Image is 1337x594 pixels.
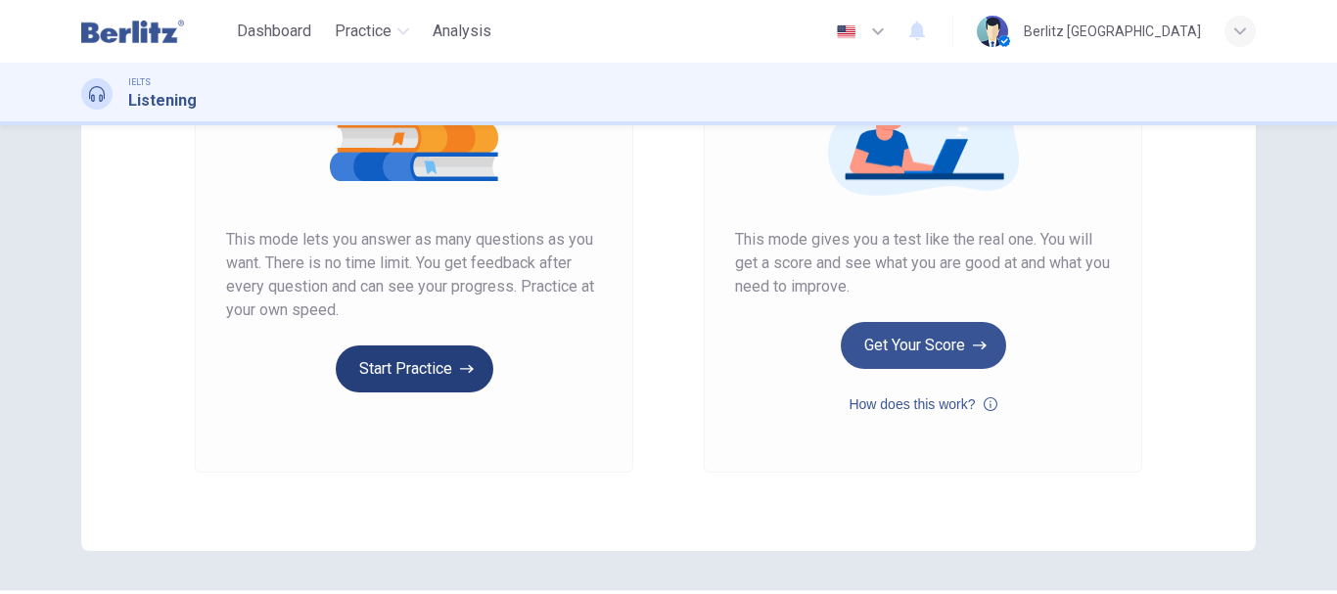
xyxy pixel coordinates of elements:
[735,228,1111,298] span: This mode gives you a test like the real one. You will get a score and see what you are good at a...
[335,20,392,43] span: Practice
[849,392,996,416] button: How does this work?
[433,20,491,43] span: Analysis
[327,14,417,49] button: Practice
[229,14,319,49] button: Dashboard
[977,16,1008,47] img: Profile picture
[425,14,499,49] button: Analysis
[128,89,197,113] h1: Listening
[81,12,184,51] img: Berlitz Latam logo
[834,24,858,39] img: en
[237,20,311,43] span: Dashboard
[226,228,602,322] span: This mode lets you answer as many questions as you want. There is no time limit. You get feedback...
[81,12,229,51] a: Berlitz Latam logo
[1024,20,1201,43] div: Berlitz [GEOGRAPHIC_DATA]
[336,345,493,392] button: Start Practice
[128,75,151,89] span: IELTS
[841,322,1006,369] button: Get Your Score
